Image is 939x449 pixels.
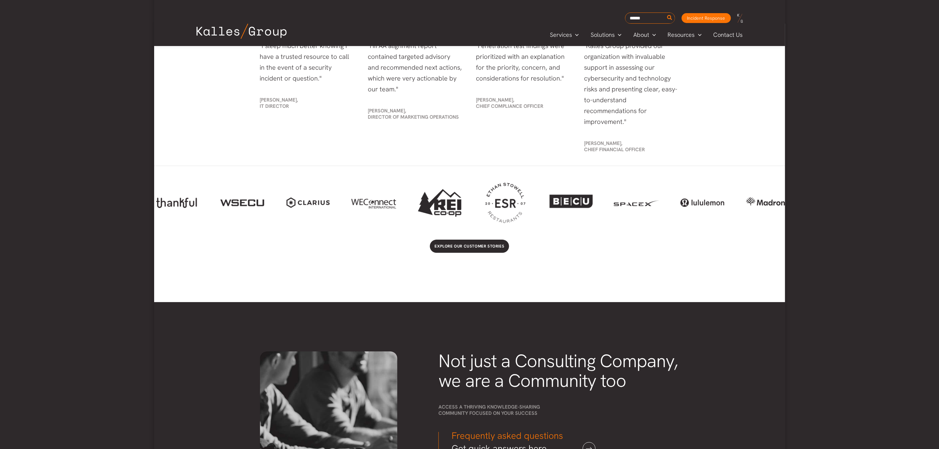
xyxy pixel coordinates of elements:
span: Not just a Consulting Company, we are a Community too [438,349,678,392]
span: Access a thriving knowledge-sharing community focused on your success [438,404,540,416]
p: "HIPAA alignment report contained targeted advisory and recommended next actions, which were very... [368,40,463,95]
span: Menu Toggle [572,30,579,40]
span: About [633,30,649,40]
span: Menu Toggle [695,30,702,40]
a: ServicesMenu Toggle [544,30,585,40]
a: AboutMenu Toggle [627,30,662,40]
a: ResourcesMenu Toggle [662,30,708,40]
a: Incident Response [682,13,731,23]
span: [PERSON_NAME], Director of Marketing Operations [368,107,459,120]
span: Solutions [591,30,615,40]
button: Search [666,13,674,23]
h3: Frequently asked questions [452,429,575,442]
span: [PERSON_NAME], Chief Compliance Officer [476,97,544,109]
span: Menu Toggle [649,30,656,40]
p: "I sleep much better knowing I have a trusted resource to call in the event of a security inciden... [260,40,355,84]
a: Explore our customer stories [430,240,509,253]
span: Services [550,30,572,40]
span: Explore our customer stories [435,244,505,249]
span: Resources [668,30,695,40]
span: [PERSON_NAME], Chief Financial Officer [584,140,645,153]
nav: Primary Site Navigation [544,29,749,40]
a: SolutionsMenu Toggle [585,30,627,40]
img: Kalles Group [197,24,287,39]
span: Contact Us [714,30,743,40]
a: Contact Us [708,30,749,40]
p: "Penetration test findings were prioritized with an explanation for the priority, concern, and co... [476,40,571,84]
span: Menu Toggle [615,30,622,40]
span: [PERSON_NAME], IT Director [260,97,298,109]
p: "Kalles Group provided our organization with invaluable support in assessing our cybersecurity an... [584,40,679,127]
